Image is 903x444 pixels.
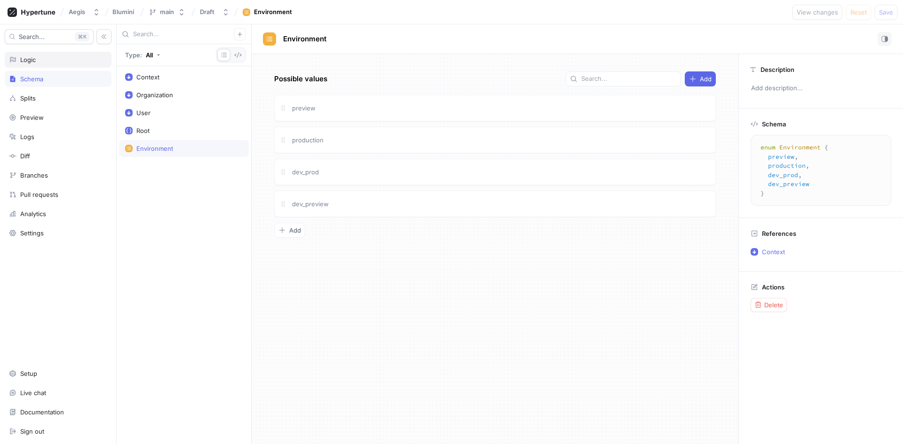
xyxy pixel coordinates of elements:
p: Context [762,248,785,256]
span: production [292,136,324,144]
button: Draft [196,4,233,20]
div: Organization [136,91,173,99]
button: Delete [751,298,787,312]
span: preview [292,104,316,112]
button: Add [685,71,716,86]
div: main [160,8,174,16]
div: Setup [20,370,37,377]
button: Save [875,5,897,20]
div: K [75,32,89,41]
div: Environment [254,8,292,17]
div: Analytics [20,210,46,218]
span: Delete [764,302,783,308]
button: Aegis [65,4,104,20]
input: Search... [133,30,234,39]
div: Pull requests [20,191,58,198]
div: Live chat [20,389,46,397]
span: View changes [797,9,838,15]
button: Context [747,244,891,259]
p: Possible values [274,74,327,85]
input: Search... [581,74,677,84]
div: Preview [20,114,44,121]
span: Search... [19,34,45,39]
span: Reset [850,9,867,15]
button: View changes [792,5,842,20]
div: Sign out [20,428,44,435]
button: Search...K [5,29,94,44]
span: Add [700,76,712,82]
p: Description [760,66,794,73]
div: User [136,109,150,117]
button: Reset [846,5,871,20]
div: Settings [20,229,44,237]
span: dev_prod [292,168,319,176]
div: Aegis [69,8,85,16]
button: Type: All [122,47,164,62]
p: Type: [125,52,142,58]
span: Add [289,227,301,233]
div: Diff [20,152,30,160]
button: main [145,4,189,20]
p: Actions [762,283,784,291]
div: Splits [20,94,36,102]
button: Add [274,223,305,238]
div: Root [136,127,150,134]
p: Add description... [747,80,895,96]
a: Documentation [5,404,111,420]
p: References [762,230,796,237]
div: Logic [20,56,36,63]
div: Environment [136,145,173,152]
span: Save [879,9,893,15]
div: Branches [20,171,48,179]
p: Schema [762,120,786,128]
span: Blumini [112,8,134,15]
div: Context [136,73,159,81]
div: Documentation [20,408,64,416]
div: Schema [20,75,43,83]
div: Draft [200,8,214,16]
div: Logs [20,133,34,140]
div: All [146,52,153,58]
span: dev_preview [292,200,329,208]
textarea: enum Environment { preview, production, dev_prod, dev_preview } [755,139,887,202]
span: Environment [283,35,326,43]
